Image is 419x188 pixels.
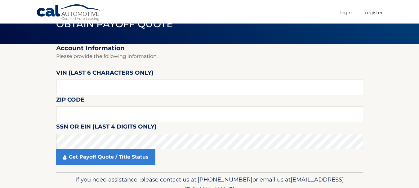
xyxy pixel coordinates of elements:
[56,44,363,52] h2: Account Information
[365,7,383,18] a: Register
[56,122,157,133] label: SSN or EIN (last 4 digits only)
[56,95,84,107] label: Zip Code
[56,149,155,165] a: Get Payoff Quote / Title Status
[198,176,252,183] span: [PHONE_NUMBER]
[56,18,173,30] span: Obtain Payoff Quote
[56,68,154,80] label: VIN (last 6 characters only)
[340,7,352,18] a: Login
[36,4,101,22] a: Cal Automotive
[56,52,363,61] p: Please provide the following information.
